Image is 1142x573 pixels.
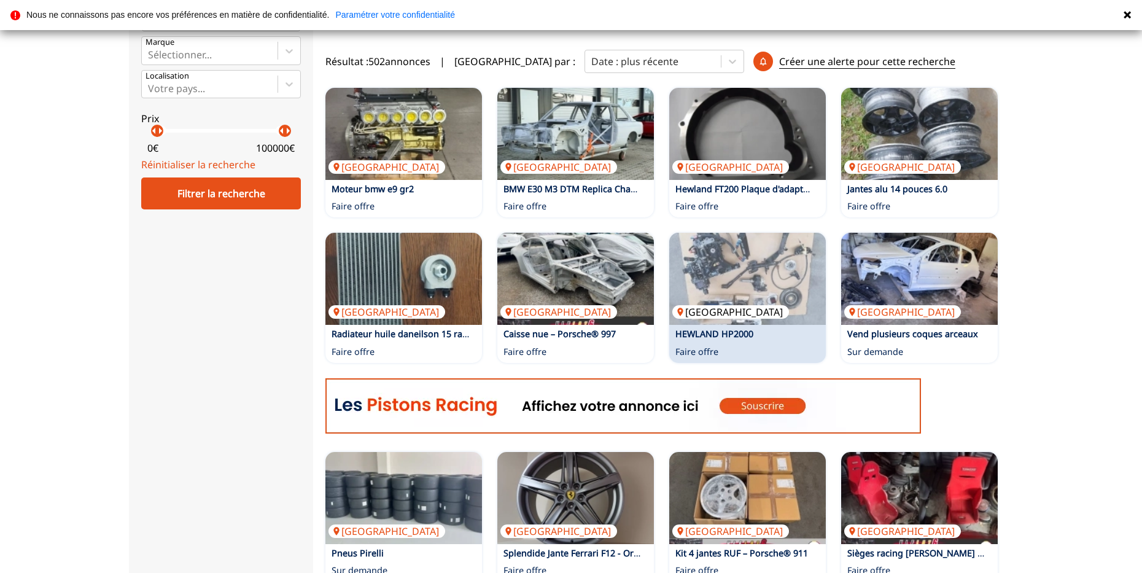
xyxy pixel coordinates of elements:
[669,88,826,180] a: Hewland FT200 Plaque d'adaptation[GEOGRAPHIC_DATA]
[325,452,482,544] img: Pneus Pirelli
[274,123,289,138] p: arrow_left
[454,55,575,68] p: [GEOGRAPHIC_DATA] par :
[503,200,546,212] p: Faire offre
[672,305,789,319] p: [GEOGRAPHIC_DATA]
[325,55,430,68] span: Résultat : 502 annonces
[147,141,158,155] p: 0 €
[847,547,1027,559] a: Sièges racing [PERSON_NAME] – universels
[844,305,961,319] p: [GEOGRAPHIC_DATA]
[675,183,825,195] a: Hewland FT200 Plaque d'adaptation
[26,10,329,19] p: Nous ne connaissons pas encore vos préférences en matière de confidentialité.
[141,177,301,209] div: Filtrer la recherche
[147,123,161,138] p: arrow_left
[844,160,961,174] p: [GEOGRAPHIC_DATA]
[779,55,955,69] p: Créer une alerte pour cette recherche
[153,123,168,138] p: arrow_right
[497,452,654,544] img: Splendide Jante Ferrari F12 - Original
[503,328,616,340] a: Caisse nue – Porsche® 997
[844,524,961,538] p: [GEOGRAPHIC_DATA]
[335,10,455,19] a: Paramétrer votre confidentialité
[669,233,826,325] img: HEWLAND HP2000
[847,328,978,340] a: Vend plusieurs coques arceaux
[847,200,890,212] p: Faire offre
[500,160,617,174] p: [GEOGRAPHIC_DATA]
[503,547,657,559] a: Splendide Jante Ferrari F12 - Original
[841,233,998,325] img: Vend plusieurs coques arceaux
[328,305,445,319] p: [GEOGRAPHIC_DATA]
[256,141,295,155] p: 100000 €
[332,328,576,340] a: Radiateur huile daneilson 15 rangée avec [PERSON_NAME]
[841,88,998,180] a: Jantes alu 14 pouces 6.0[GEOGRAPHIC_DATA]
[672,160,789,174] p: [GEOGRAPHIC_DATA]
[675,346,718,358] p: Faire offre
[669,452,826,544] img: Kit 4 jantes RUF – Porsche® 911
[332,183,414,195] a: Moteur bmw e9 gr2
[675,547,808,559] a: Kit 4 jantes RUF – Porsche® 911
[325,233,482,325] img: Radiateur huile daneilson 15 rangée avec modine
[141,112,301,125] p: Prix
[500,305,617,319] p: [GEOGRAPHIC_DATA]
[325,88,482,180] img: Moteur bmw e9 gr2
[328,160,445,174] p: [GEOGRAPHIC_DATA]
[497,88,654,180] a: BMW E30 M3 DTM Replica Chassi Certificat FIA[GEOGRAPHIC_DATA]
[146,37,174,48] p: Marque
[675,328,753,340] a: HEWLAND HP2000
[281,123,295,138] p: arrow_right
[146,71,189,82] p: Localisation
[497,88,654,180] img: BMW E30 M3 DTM Replica Chassi Certificat FIA
[841,452,998,544] a: Sièges racing Kirkey – universels[GEOGRAPHIC_DATA]
[669,233,826,325] a: HEWLAND HP2000[GEOGRAPHIC_DATA]
[332,346,375,358] p: Faire offre
[332,200,375,212] p: Faire offre
[841,233,998,325] a: Vend plusieurs coques arceaux[GEOGRAPHIC_DATA]
[328,524,445,538] p: [GEOGRAPHIC_DATA]
[669,452,826,544] a: Kit 4 jantes RUF – Porsche® 911[GEOGRAPHIC_DATA]
[497,452,654,544] a: Splendide Jante Ferrari F12 - Original[GEOGRAPHIC_DATA]
[325,452,482,544] a: Pneus Pirelli[GEOGRAPHIC_DATA]
[841,452,998,544] img: Sièges racing Kirkey – universels
[847,346,903,358] p: Sur demande
[841,88,998,180] img: Jantes alu 14 pouces 6.0
[497,233,654,325] a: Caisse nue – Porsche® 997[GEOGRAPHIC_DATA]
[503,346,546,358] p: Faire offre
[148,49,150,60] input: MarqueSélectionner...
[325,88,482,180] a: Moteur bmw e9 gr2[GEOGRAPHIC_DATA]
[500,524,617,538] p: [GEOGRAPHIC_DATA]
[672,524,789,538] p: [GEOGRAPHIC_DATA]
[440,55,445,68] span: |
[148,83,150,94] input: Votre pays...
[503,183,697,195] a: BMW E30 M3 DTM Replica Chassi Certificat FIA
[325,233,482,325] a: Radiateur huile daneilson 15 rangée avec modine[GEOGRAPHIC_DATA]
[669,88,826,180] img: Hewland FT200 Plaque d'adaptation
[332,547,384,559] a: Pneus Pirelli
[141,158,255,171] a: Réinitialiser la recherche
[675,200,718,212] p: Faire offre
[497,233,654,325] img: Caisse nue – Porsche® 997
[847,183,947,195] a: Jantes alu 14 pouces 6.0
